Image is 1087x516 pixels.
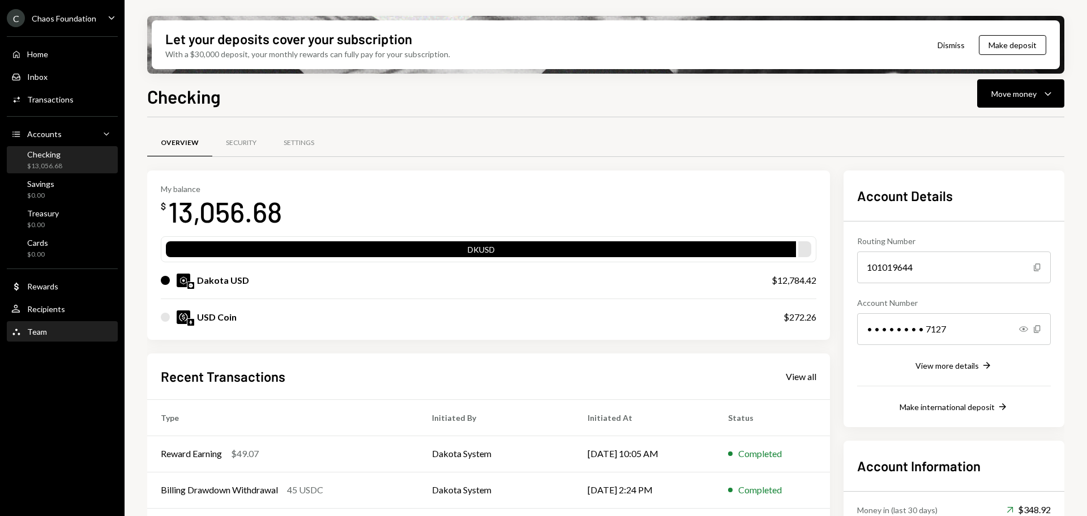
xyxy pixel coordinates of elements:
div: DKUSD [166,244,796,259]
div: Completed [738,483,782,497]
th: Status [714,399,830,436]
div: Treasury [27,208,59,218]
div: Transactions [27,95,74,104]
a: Rewards [7,276,118,296]
td: [DATE] 2:24 PM [574,472,714,508]
div: Security [226,138,256,148]
div: Account Number [857,297,1051,309]
a: Cards$0.00 [7,234,118,262]
a: Transactions [7,89,118,109]
a: Treasury$0.00 [7,205,118,232]
div: Overview [161,138,199,148]
div: Reward Earning [161,447,222,460]
div: Checking [27,150,62,159]
div: Money in (last 30 days) [857,504,938,516]
th: Initiated By [418,399,575,436]
a: Security [212,129,270,157]
div: Billing Drawdown Withdrawal [161,483,278,497]
div: Accounts [27,129,62,139]
h1: Checking [147,85,221,108]
a: Recipients [7,298,118,319]
a: Inbox [7,66,118,87]
div: $ [161,201,166,212]
th: Initiated At [574,399,714,436]
div: Dakota USD [197,274,249,287]
a: Settings [270,129,328,157]
div: 45 USDC [287,483,323,497]
a: Savings$0.00 [7,176,118,203]
td: [DATE] 10:05 AM [574,436,714,472]
div: 13,056.68 [168,194,282,229]
a: View all [786,370,816,382]
div: Make international deposit [900,402,995,412]
div: $272.26 [784,310,816,324]
div: $12,784.42 [772,274,816,287]
a: Accounts [7,123,118,144]
div: $0.00 [27,250,48,259]
div: Chaos Foundation [32,14,96,23]
div: View all [786,371,816,382]
div: Move money [991,88,1037,100]
div: • • • • • • • • 7127 [857,313,1051,345]
div: Completed [738,447,782,460]
div: Inbox [27,72,48,82]
button: Make deposit [979,35,1046,55]
img: DKUSD [177,274,190,287]
div: 101019644 [857,251,1051,283]
h2: Account Details [857,186,1051,205]
div: USD Coin [197,310,237,324]
th: Type [147,399,418,436]
a: Checking$13,056.68 [7,146,118,173]
div: Settings [284,138,314,148]
a: Team [7,321,118,342]
td: Dakota System [418,472,575,508]
div: Savings [27,179,54,189]
div: Rewards [27,282,58,291]
div: Home [27,49,48,59]
button: Move money [977,79,1064,108]
div: My balance [161,184,282,194]
div: Team [27,327,47,336]
a: Overview [147,129,212,157]
div: $0.00 [27,191,54,201]
div: View more details [915,361,979,370]
div: C [7,9,25,27]
h2: Account Information [857,457,1051,475]
img: base-mainnet [187,282,194,289]
img: ethereum-mainnet [187,319,194,326]
div: Let your deposits cover your subscription [165,29,412,48]
a: Home [7,44,118,64]
button: Make international deposit [900,401,1008,413]
button: View more details [915,360,992,372]
td: Dakota System [418,436,575,472]
div: With a $30,000 deposit, your monthly rewards can fully pay for your subscription. [165,48,450,60]
div: Cards [27,238,48,248]
div: $49.07 [231,447,259,460]
div: $0.00 [27,220,59,230]
div: $13,056.68 [27,161,62,171]
button: Dismiss [923,32,979,58]
img: USDC [177,310,190,324]
div: Routing Number [857,235,1051,247]
h2: Recent Transactions [161,367,285,386]
div: Recipients [27,304,65,314]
